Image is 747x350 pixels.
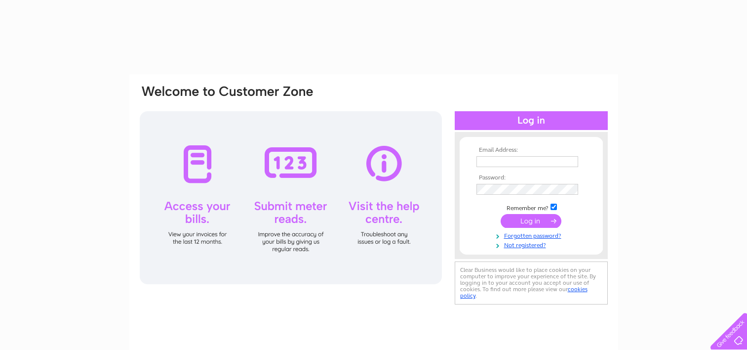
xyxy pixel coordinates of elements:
[455,262,608,305] div: Clear Business would like to place cookies on your computer to improve your experience of the sit...
[476,230,589,240] a: Forgotten password?
[474,202,589,212] td: Remember me?
[474,147,589,154] th: Email Address:
[476,240,589,249] a: Not registered?
[474,175,589,181] th: Password:
[460,286,588,299] a: cookies policy
[501,214,561,228] input: Submit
